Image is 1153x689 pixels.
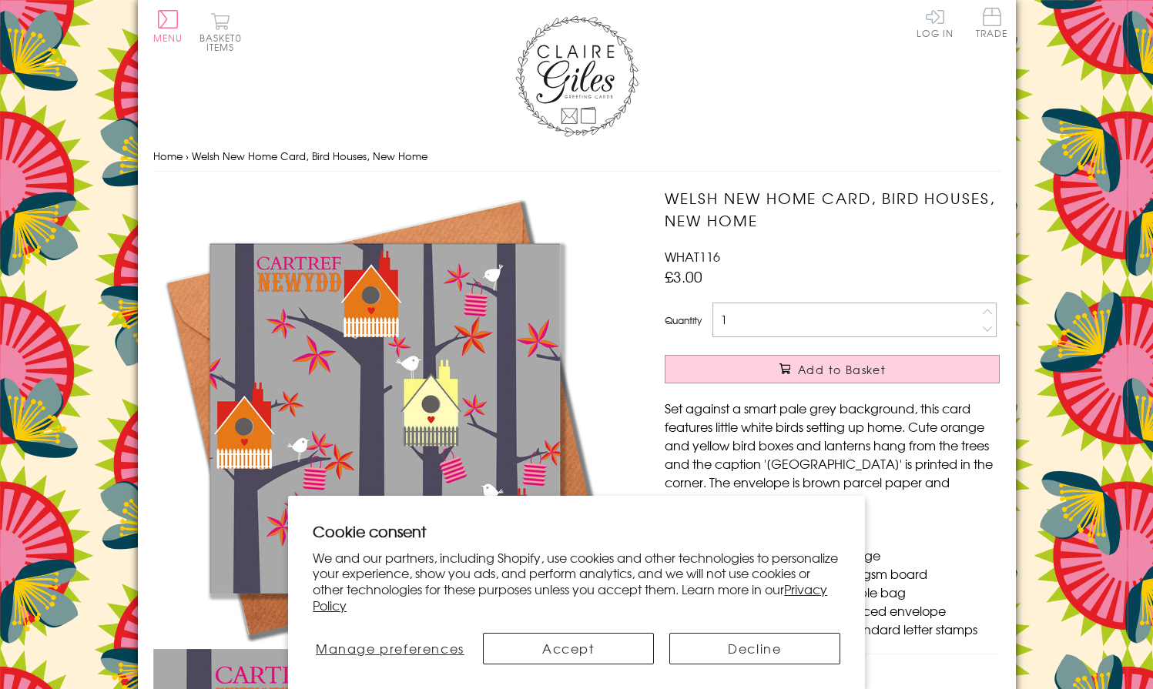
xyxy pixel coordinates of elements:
button: Accept [483,633,654,664]
span: Add to Basket [798,362,886,377]
span: 0 items [206,31,242,54]
img: Claire Giles Greetings Cards [515,15,639,137]
label: Quantity [665,313,702,327]
a: Home [153,149,183,163]
button: Add to Basket [665,355,1000,383]
a: Trade [976,8,1008,41]
span: WHAT116 [665,247,720,266]
span: Menu [153,31,183,45]
span: Manage preferences [316,639,464,657]
span: › [186,149,189,163]
span: £3.00 [665,266,702,287]
button: Basket0 items [199,12,242,52]
img: Welsh New Home Card, Bird Houses, New Home [153,187,615,649]
h1: Welsh New Home Card, Bird Houses, New Home [665,187,1000,232]
h2: Cookie consent [313,520,840,542]
p: Set against a smart pale grey background, this card features little white birds setting up home. ... [665,399,1000,510]
span: Welsh New Home Card, Bird Houses, New Home [192,149,427,163]
button: Manage preferences [313,633,467,664]
span: Trade [976,8,1008,38]
a: Privacy Policy [313,580,827,614]
button: Menu [153,10,183,42]
nav: breadcrumbs [153,141,1000,172]
button: Decline [669,633,840,664]
p: We and our partners, including Shopify, use cookies and other technologies to personalize your ex... [313,550,840,614]
a: Log In [917,8,954,38]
